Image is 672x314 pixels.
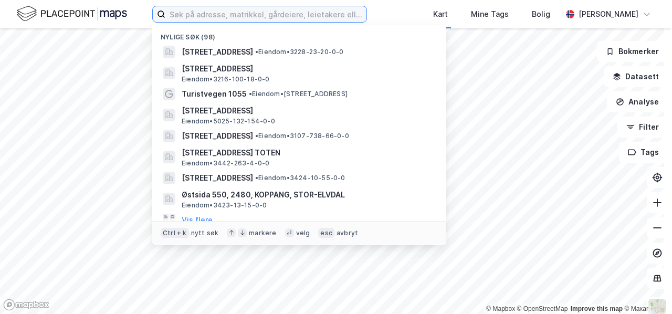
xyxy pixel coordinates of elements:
span: [STREET_ADDRESS] [182,172,253,184]
div: velg [296,229,310,237]
div: Bolig [532,8,550,20]
span: [STREET_ADDRESS] [182,104,434,117]
button: Bokmerker [597,41,668,62]
a: Mapbox [486,305,515,312]
button: Vis flere [182,214,213,226]
div: Mine Tags [471,8,509,20]
img: logo.f888ab2527a4732fd821a326f86c7f29.svg [17,5,127,23]
span: [STREET_ADDRESS] [182,46,253,58]
span: Eiendom • 5025-132-154-0-0 [182,117,275,125]
span: [STREET_ADDRESS] [182,62,434,75]
div: Nylige søk (98) [152,25,446,44]
span: • [255,48,258,56]
div: avbryt [337,229,358,237]
span: Eiendom • 3107-738-66-0-0 [255,132,349,140]
span: Eiendom • [STREET_ADDRESS] [249,90,348,98]
div: Ctrl + k [161,228,189,238]
span: • [249,90,252,98]
div: markere [249,229,276,237]
span: Eiendom • 3442-263-4-0-0 [182,159,269,168]
button: Filter [617,117,668,138]
span: Eiendom • 3423-13-15-0-0 [182,201,267,210]
button: Datasett [604,66,668,87]
span: Østsida 550, 2480, KOPPANG, STOR-ELVDAL [182,189,434,201]
span: Turistvegen 1055 [182,88,247,100]
div: esc [318,228,334,238]
button: Analyse [607,91,668,112]
a: Mapbox homepage [3,299,49,311]
button: Tags [619,142,668,163]
span: [STREET_ADDRESS] TOTEN [182,146,434,159]
div: nytt søk [191,229,219,237]
a: OpenStreetMap [517,305,568,312]
span: Eiendom • 3228-23-20-0-0 [255,48,344,56]
div: Kontrollprogram for chat [619,264,672,314]
span: Eiendom • 3424-10-55-0-0 [255,174,345,182]
div: [PERSON_NAME] [579,8,638,20]
a: Improve this map [571,305,623,312]
iframe: Chat Widget [619,264,672,314]
span: [STREET_ADDRESS] [182,130,253,142]
span: • [255,174,258,182]
span: • [255,132,258,140]
span: Eiendom • 3216-100-18-0-0 [182,75,270,83]
div: Kart [433,8,448,20]
input: Søk på adresse, matrikkel, gårdeiere, leietakere eller personer [165,6,366,22]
